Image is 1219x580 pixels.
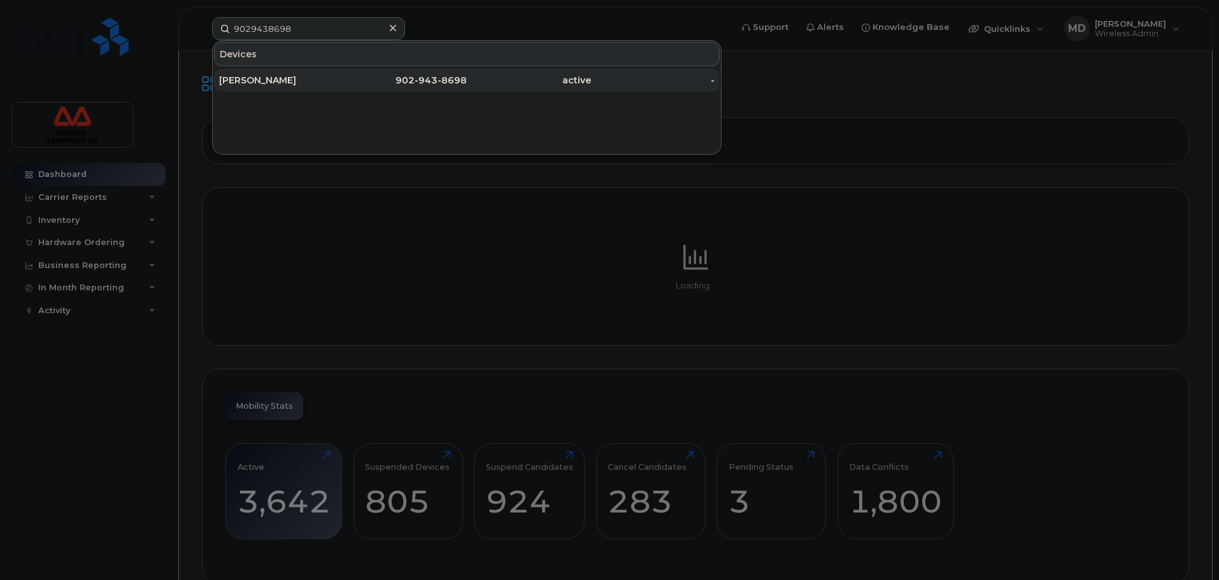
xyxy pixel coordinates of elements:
[467,74,591,87] div: active
[591,74,715,87] div: -
[214,42,720,66] div: Devices
[214,69,720,92] a: [PERSON_NAME]902-943-8698active-
[441,74,467,86] span: 8698
[396,74,415,86] span: 902
[343,74,467,87] div: - -
[418,74,438,86] span: 943
[219,74,343,87] div: [PERSON_NAME]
